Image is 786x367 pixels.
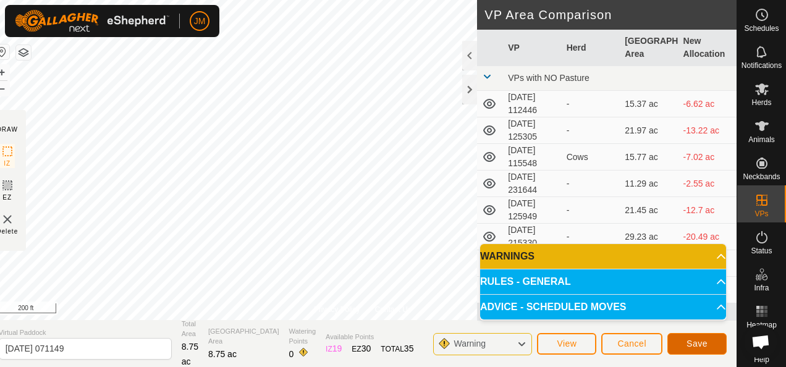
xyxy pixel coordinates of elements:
span: Watering Points [289,326,316,347]
p-accordion-header: RULES - GENERAL [480,269,726,294]
th: [GEOGRAPHIC_DATA] Area [620,30,678,66]
span: VPs [754,210,768,217]
span: Help [754,356,769,363]
td: -6.62 ac [678,91,737,117]
span: 8.75 ac [208,349,237,359]
th: Herd [562,30,620,66]
button: Save [667,333,727,355]
th: VP [503,30,561,66]
div: Cows [567,151,615,164]
span: EZ [2,193,12,202]
span: Cancel [617,339,646,348]
div: - [567,98,615,111]
button: View [537,333,596,355]
a: Contact Us [375,304,412,315]
td: [DATE] 231644 [503,171,561,197]
td: -2.55 ac [678,171,737,197]
div: EZ [352,342,371,355]
span: 8.75 ac [182,342,198,366]
h2: VP Area Comparison [484,7,737,22]
button: Cancel [601,333,662,355]
span: WARNINGS [480,251,535,261]
td: 15.77 ac [620,144,678,171]
span: RULES - GENERAL [480,277,571,287]
span: Status [751,247,772,255]
span: ADVICE - SCHEDULED MOVES [480,302,626,312]
span: 30 [361,344,371,353]
span: View [557,339,577,348]
td: 11.29 ac [620,171,678,197]
span: Neckbands [743,173,780,180]
span: Heatmap [746,321,777,329]
td: 21.97 ac [620,117,678,144]
td: -13.22 ac [678,117,737,144]
div: IZ [326,342,342,355]
div: - [567,124,615,137]
div: - [567,230,615,243]
span: 19 [332,344,342,353]
td: 15.37 ac [620,91,678,117]
span: Total Area [182,319,198,339]
span: 35 [404,344,414,353]
td: -12.7 ac [678,197,737,224]
span: [GEOGRAPHIC_DATA] Area [208,326,279,347]
span: JM [194,15,206,28]
a: Privacy Policy [314,304,360,315]
div: - [567,204,615,217]
button: Map Layers [16,45,31,60]
span: IZ [4,159,11,168]
td: [DATE] 125949 [503,197,561,224]
div: - [567,177,615,190]
span: Schedules [744,25,779,32]
td: -20.49 ac [678,224,737,250]
p-accordion-header: WARNINGS [480,244,726,269]
img: Gallagher Logo [15,10,169,32]
td: 21.45 ac [620,197,678,224]
td: -7.02 ac [678,144,737,171]
td: 29.23 ac [620,224,678,250]
span: 0 [289,349,294,359]
span: Available Points [326,332,413,342]
td: [DATE] 125305 [503,117,561,144]
td: [DATE] 112446 [503,91,561,117]
span: VPs with NO Pasture [508,73,589,83]
div: Open chat [744,325,777,358]
td: [DATE] 115548 [503,144,561,171]
p-accordion-header: ADVICE - SCHEDULED MOVES [480,295,726,319]
td: [DATE] 215330 [503,224,561,250]
span: Save [687,339,708,348]
span: Notifications [742,62,782,69]
th: New Allocation [678,30,737,66]
span: Infra [754,284,769,292]
div: TOTAL [381,342,413,355]
span: Animals [748,136,775,143]
span: Warning [454,339,486,348]
span: Herds [751,99,771,106]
